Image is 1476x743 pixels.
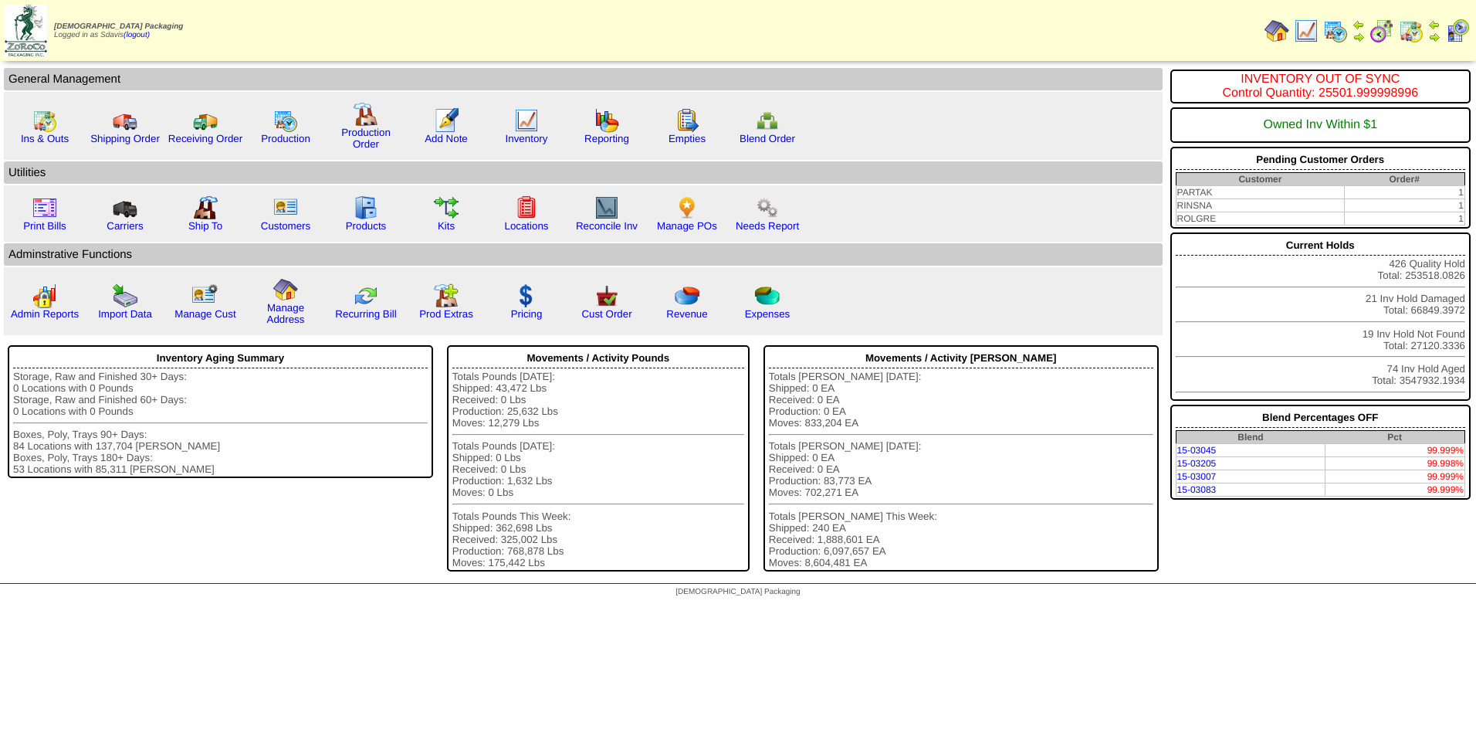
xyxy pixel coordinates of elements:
td: Adminstrative Functions [4,243,1163,266]
div: INVENTORY OUT OF SYNC Control Quantity: 25501.999998996 [1176,73,1465,100]
a: Revenue [666,308,707,320]
a: Manage Address [267,302,305,325]
a: Admin Reports [11,308,79,320]
td: 99.999% [1325,483,1464,497]
img: workflow.gif [434,195,459,220]
a: Production [261,133,310,144]
img: arrowleft.gif [1352,19,1365,31]
a: Expenses [745,308,790,320]
div: Storage, Raw and Finished 30+ Days: 0 Locations with 0 Pounds Storage, Raw and Finished 60+ Days:... [13,371,428,475]
div: Pending Customer Orders [1176,150,1465,170]
a: Manage Cust [174,308,235,320]
div: Totals Pounds [DATE]: Shipped: 43,472 Lbs Received: 0 Lbs Production: 25,632 Lbs Moves: 12,279 Lb... [452,371,744,568]
div: Blend Percentages OFF [1176,408,1465,428]
th: Customer [1176,173,1344,186]
img: factory2.gif [193,195,218,220]
div: Owned Inv Within $1 [1176,110,1465,140]
a: Prod Extras [419,308,473,320]
a: Receiving Order [168,133,242,144]
img: truck.gif [113,108,137,133]
img: reconcile.gif [354,283,378,308]
a: Reconcile Inv [576,220,638,232]
a: 15-03007 [1177,471,1217,482]
a: Customers [261,220,310,232]
img: zoroco-logo-small.webp [5,5,47,56]
a: Kits [438,220,455,232]
img: truck3.gif [113,195,137,220]
img: graph.gif [594,108,619,133]
img: cust_order.png [594,283,619,308]
a: Pricing [511,308,543,320]
a: Needs Report [736,220,799,232]
span: [DEMOGRAPHIC_DATA] Packaging [675,588,800,596]
img: orders.gif [434,108,459,133]
a: Print Bills [23,220,66,232]
td: 99.998% [1325,457,1464,470]
img: calendarprod.gif [273,108,298,133]
img: home.gif [273,277,298,302]
img: prodextras.gif [434,283,459,308]
td: 99.999% [1325,444,1464,457]
span: Logged in as Sdavis [54,22,183,39]
td: 99.999% [1325,470,1464,483]
img: line_graph.gif [1294,19,1319,43]
td: RINSNA [1176,199,1344,212]
div: Current Holds [1176,236,1465,256]
a: Import Data [98,308,152,320]
a: Products [346,220,387,232]
img: graph2.png [32,283,57,308]
a: Ship To [188,220,222,232]
a: 15-03205 [1177,458,1217,469]
img: pie_chart2.png [755,283,780,308]
a: Add Note [425,133,468,144]
a: Carriers [107,220,143,232]
img: home.gif [1264,19,1289,43]
a: Reporting [584,133,629,144]
img: line_graph.gif [514,108,539,133]
div: Movements / Activity Pounds [452,348,744,368]
img: pie_chart.png [675,283,699,308]
a: Inventory [506,133,548,144]
img: arrowright.gif [1428,31,1440,43]
img: calendarprod.gif [1323,19,1348,43]
img: import.gif [113,283,137,308]
a: Locations [504,220,548,232]
a: 15-03045 [1177,445,1217,456]
th: Blend [1176,431,1325,444]
div: Inventory Aging Summary [13,348,428,368]
img: network.png [755,108,780,133]
a: Production Order [341,127,391,150]
img: truck2.gif [193,108,218,133]
img: workorder.gif [675,108,699,133]
a: Blend Order [740,133,795,144]
img: factory.gif [354,102,378,127]
img: cabinet.gif [354,195,378,220]
img: workflow.png [755,195,780,220]
td: ROLGRE [1176,212,1344,226]
img: calendarinout.gif [32,108,57,133]
th: Pct [1325,431,1464,444]
a: Manage POs [657,220,717,232]
td: 1 [1344,199,1464,212]
img: arrowright.gif [1352,31,1365,43]
th: Order# [1344,173,1464,186]
img: po.png [675,195,699,220]
img: customers.gif [273,195,298,220]
a: Shipping Order [90,133,160,144]
img: calendarcustomer.gif [1445,19,1470,43]
img: locations.gif [514,195,539,220]
td: PARTAK [1176,186,1344,199]
div: Totals [PERSON_NAME] [DATE]: Shipped: 0 EA Received: 0 EA Production: 0 EA Moves: 833,204 EA Tota... [769,371,1153,568]
a: 15-03083 [1177,484,1217,495]
img: invoice2.gif [32,195,57,220]
td: Utilities [4,161,1163,184]
td: General Management [4,68,1163,90]
td: 1 [1344,186,1464,199]
img: line_graph2.gif [594,195,619,220]
img: calendarinout.gif [1399,19,1424,43]
a: Ins & Outs [21,133,69,144]
span: [DEMOGRAPHIC_DATA] Packaging [54,22,183,31]
img: arrowleft.gif [1428,19,1440,31]
a: Empties [669,133,706,144]
img: dollar.gif [514,283,539,308]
